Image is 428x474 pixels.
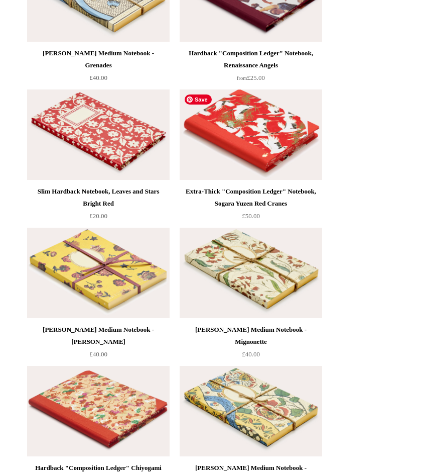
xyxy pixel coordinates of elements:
[27,366,170,456] img: Hardback "Composition Ledger" Chiyogami Notebook, Orange Grapevine
[89,74,107,81] span: £40.00
[89,350,107,358] span: £40.00
[185,94,212,105] span: Save
[182,324,320,348] div: [PERSON_NAME] Medium Notebook - Mignonette
[237,74,265,81] span: £25.00
[30,324,167,348] div: [PERSON_NAME] Medium Notebook - [PERSON_NAME]
[180,89,322,180] a: Extra-Thick "Composition Ledger" Notebook, Sogara Yuzen Red Cranes Extra-Thick "Composition Ledge...
[180,47,322,88] a: Hardback "Composition Ledger" Notebook, Renaissance Angels from£25.00
[242,350,260,358] span: £40.00
[27,228,170,318] img: Antoinette Poisson Medium Notebook - Bien Aimee
[180,324,322,365] a: [PERSON_NAME] Medium Notebook - Mignonette £40.00
[180,89,322,180] img: Extra-Thick "Composition Ledger" Notebook, Sogara Yuzen Red Cranes
[180,228,322,318] a: Antoinette Poisson Medium Notebook - Mignonette Antoinette Poisson Medium Notebook - Mignonette
[27,89,170,180] img: Slim Hardback Notebook, Leaves and Stars Bright Red
[180,366,322,456] img: Antoinette Poisson Medium Notebook - Coccinelle
[182,47,320,71] div: Hardback "Composition Ledger" Notebook, Renaissance Angels
[182,185,320,210] div: Extra-Thick "Composition Ledger" Notebook, Sogara Yuzen Red Cranes
[180,366,322,456] a: Antoinette Poisson Medium Notebook - Coccinelle Antoinette Poisson Medium Notebook - Coccinelle
[30,185,167,210] div: Slim Hardback Notebook, Leaves and Stars Bright Red
[89,212,107,220] span: £20.00
[27,366,170,456] a: Hardback "Composition Ledger" Chiyogami Notebook, Orange Grapevine Hardback "Composition Ledger" ...
[27,89,170,180] a: Slim Hardback Notebook, Leaves and Stars Bright Red Slim Hardback Notebook, Leaves and Stars Brig...
[30,47,167,71] div: [PERSON_NAME] Medium Notebook - Grenades
[180,185,322,227] a: Extra-Thick "Composition Ledger" Notebook, Sogara Yuzen Red Cranes £50.00
[237,75,247,81] span: from
[27,185,170,227] a: Slim Hardback Notebook, Leaves and Stars Bright Red £20.00
[180,228,322,318] img: Antoinette Poisson Medium Notebook - Mignonette
[27,47,170,88] a: [PERSON_NAME] Medium Notebook - Grenades £40.00
[27,324,170,365] a: [PERSON_NAME] Medium Notebook - [PERSON_NAME] £40.00
[242,212,260,220] span: £50.00
[27,228,170,318] a: Antoinette Poisson Medium Notebook - Bien Aimee Antoinette Poisson Medium Notebook - Bien Aimee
